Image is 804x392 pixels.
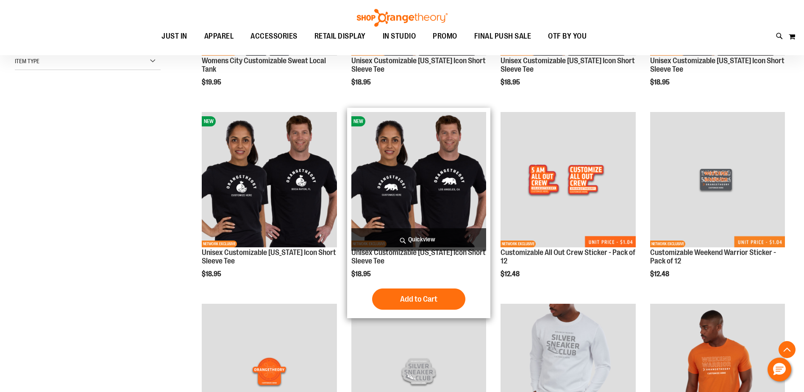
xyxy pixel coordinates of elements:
span: ACCESSORIES [250,27,298,46]
a: Customizable All Out Crew Sticker - Pack of 12NETWORK EXCLUSIVE [501,112,635,248]
a: FINAL PUSH SALE [466,27,540,46]
span: $12.48 [501,270,521,278]
a: Customizable Weekend Warrior Sticker - Pack of 12 [650,248,776,265]
div: product [347,108,490,318]
span: JUST IN [161,27,187,46]
a: APPAREL [196,27,242,46]
a: Unisex Customizable [US_STATE] Icon Short Sleeve Tee [650,56,785,73]
a: OTF City Unisex Florida Icon SS Tee BlackNEWNETWORK EXCLUSIVE [202,112,337,248]
span: Add to Cart [400,294,437,304]
span: Item Type [15,58,39,64]
a: Unisex Customizable [US_STATE] Icon Short Sleeve Tee [501,56,635,73]
span: IN STUDIO [383,27,416,46]
a: OTF BY YOU [540,27,595,46]
img: Customizable Weekend Warrior Sticker - Pack of 12 [650,112,785,247]
button: Back To Top [779,341,796,358]
a: ACCESSORIES [242,27,306,46]
span: OTF BY YOU [548,27,587,46]
span: $19.95 [202,78,223,86]
img: Shop Orangetheory [356,9,449,27]
a: Unisex Customizable [US_STATE] Icon Short Sleeve Tee [351,248,486,265]
div: product [646,108,789,300]
a: Womens City Customizable Sweat Local Tank [202,56,326,73]
img: OTF City Unisex Florida Icon SS Tee Black [202,112,337,247]
span: APPAREL [204,27,234,46]
span: $18.95 [202,270,223,278]
span: $18.95 [351,78,372,86]
a: Quickview [351,228,486,251]
div: product [496,108,640,300]
span: PROMO [433,27,457,46]
a: PROMO [424,27,466,46]
a: RETAIL DISPLAY [306,27,374,46]
img: Customizable All Out Crew Sticker - Pack of 12 [501,112,635,247]
img: OTF City Unisex California Icon SS Tee Black [351,112,486,247]
a: Unisex Customizable [US_STATE] Icon Short Sleeve Tee [351,56,486,73]
button: Hello, have a question? Let’s chat. [768,358,791,381]
span: NEW [351,116,365,126]
a: Unisex Customizable [US_STATE] Icon Short Sleeve Tee [202,248,336,265]
a: OTF City Unisex California Icon SS Tee BlackNEWNETWORK EXCLUSIVE [351,112,486,248]
span: $18.95 [501,78,521,86]
span: $18.95 [650,78,671,86]
a: IN STUDIO [374,27,425,46]
span: NETWORK EXCLUSIVE [202,241,237,247]
span: FINAL PUSH SALE [474,27,531,46]
span: NEW [202,116,216,126]
a: JUST IN [153,27,196,46]
a: Customizable All Out Crew Sticker - Pack of 12 [501,248,635,265]
span: NETWORK EXCLUSIVE [501,241,536,247]
span: RETAIL DISPLAY [314,27,366,46]
span: NETWORK EXCLUSIVE [650,241,685,247]
span: $12.48 [650,270,670,278]
a: Customizable Weekend Warrior Sticker - Pack of 12NETWORK EXCLUSIVE [650,112,785,248]
button: Add to Cart [372,288,465,310]
span: $18.95 [351,270,372,278]
div: product [198,108,341,300]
